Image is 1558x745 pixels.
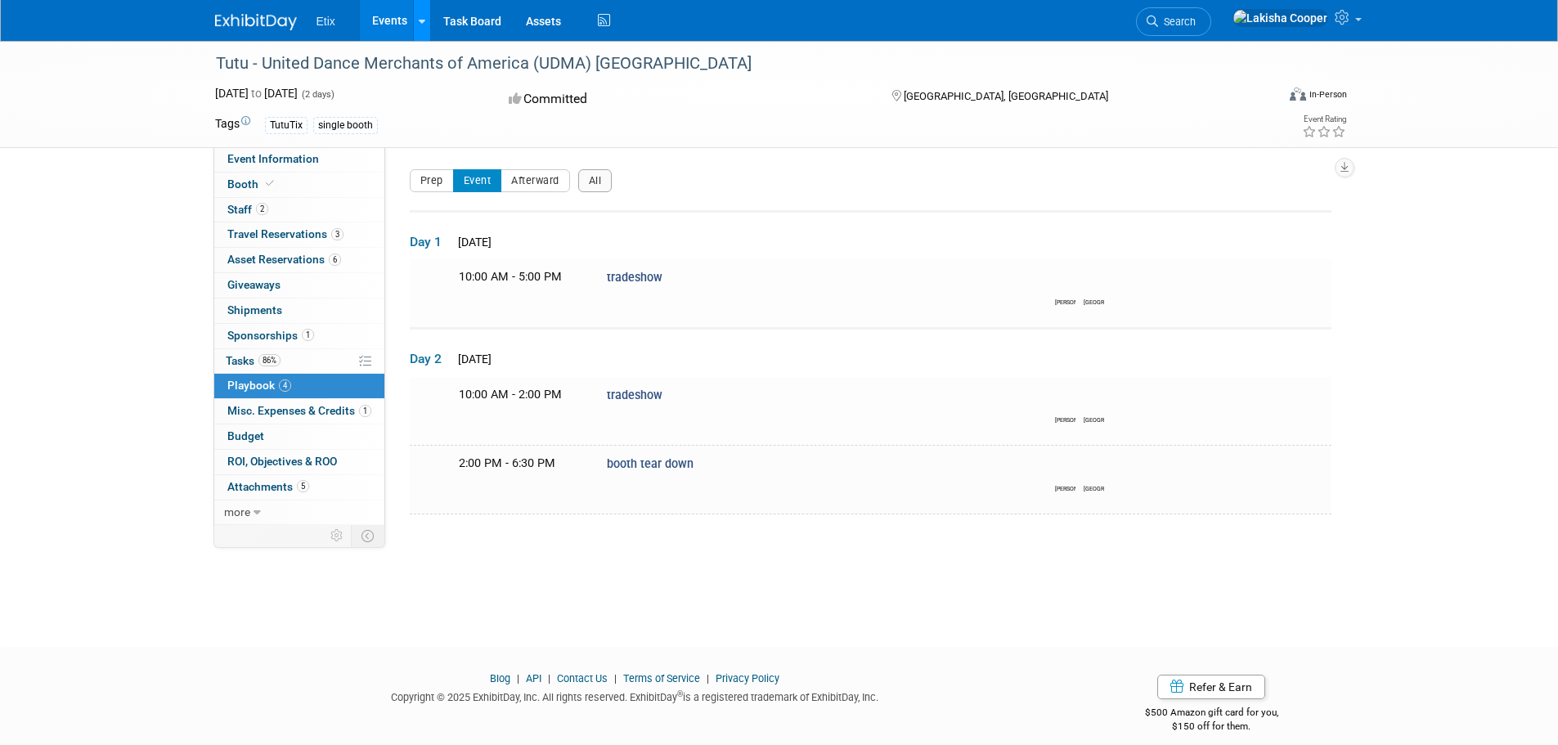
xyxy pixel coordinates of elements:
[249,87,264,100] span: to
[227,429,264,442] span: Budget
[610,672,621,684] span: |
[1084,273,1107,296] img: Sydney Lyman
[1158,16,1196,28] span: Search
[227,303,282,316] span: Shipments
[224,505,250,518] span: more
[716,672,779,684] a: Privacy Policy
[1084,296,1104,307] div: Sydney Lyman
[1084,391,1107,414] img: Sydney Lyman
[214,500,384,525] a: more
[227,455,337,468] span: ROI, Objectives & ROO
[256,203,268,215] span: 2
[300,89,334,100] span: (2 days)
[227,379,291,392] span: Playbook
[1055,460,1078,482] img: Lakisha Cooper
[410,233,451,251] span: Day 1
[227,329,314,342] span: Sponsorships
[1084,460,1107,482] img: Sydney Lyman
[677,689,683,698] sup: ®
[410,350,451,368] span: Day 2
[578,169,613,192] button: All
[504,85,865,114] div: Committed
[1055,414,1075,424] div: Lakisha Cooper
[501,169,570,192] button: Afterward
[490,672,510,684] a: Blog
[1136,7,1211,36] a: Search
[453,352,492,366] span: [DATE]
[227,253,341,266] span: Asset Reservations
[623,672,700,684] a: Terms of Service
[1080,720,1344,734] div: $150 off for them.
[453,169,502,192] button: Event
[227,227,343,240] span: Travel Reservations
[302,329,314,341] span: 1
[459,456,555,470] span: 2:00 PM - 6:30 PM
[214,273,384,298] a: Giveaways
[607,271,662,285] span: tradeshow
[214,198,384,222] a: Staff2
[214,173,384,197] a: Booth
[410,169,454,192] button: Prep
[607,388,662,402] span: tradeshow
[215,686,1056,705] div: Copyright © 2025 ExhibitDay, Inc. All rights reserved. ExhibitDay is a registered trademark of Ex...
[210,49,1251,79] div: Tutu - United Dance Merchants of America (UDMA) [GEOGRAPHIC_DATA]
[214,147,384,172] a: Event Information
[459,388,562,402] span: 10:00 AM - 2:00 PM
[1084,414,1104,424] div: Sydney Lyman
[214,248,384,272] a: Asset Reservations6
[1157,675,1265,699] a: Refer & Earn
[214,349,384,374] a: Tasks86%
[351,525,384,546] td: Toggle Event Tabs
[1084,482,1104,493] div: Sydney Lyman
[214,374,384,398] a: Playbook4
[359,405,371,417] span: 1
[214,399,384,424] a: Misc. Expenses & Credits1
[215,87,298,100] span: [DATE] [DATE]
[313,117,378,134] div: single booth
[904,90,1108,102] span: [GEOGRAPHIC_DATA], [GEOGRAPHIC_DATA]
[1290,88,1306,101] img: Format-Inperson.png
[227,480,309,493] span: Attachments
[227,177,277,191] span: Booth
[214,298,384,323] a: Shipments
[279,379,291,392] span: 4
[1055,273,1078,296] img: Lakisha Cooper
[323,525,352,546] td: Personalize Event Tab Strip
[226,354,281,367] span: Tasks
[607,457,694,471] span: booth tear down
[1080,695,1344,733] div: $500 Amazon gift card for you,
[329,254,341,266] span: 6
[1055,482,1075,493] div: Lakisha Cooper
[227,152,319,165] span: Event Information
[1055,296,1075,307] div: Lakisha Cooper
[1302,115,1346,123] div: Event Rating
[215,115,250,134] td: Tags
[453,236,492,249] span: [DATE]
[227,278,281,291] span: Giveaways
[266,179,274,188] i: Booth reservation complete
[1309,88,1347,101] div: In-Person
[214,450,384,474] a: ROI, Objectives & ROO
[459,270,562,284] span: 10:00 AM - 5:00 PM
[265,117,308,134] div: TutuTix
[258,354,281,366] span: 86%
[317,15,335,28] span: Etix
[331,228,343,240] span: 3
[214,424,384,449] a: Budget
[215,14,297,30] img: ExhibitDay
[214,475,384,500] a: Attachments5
[1055,391,1078,414] img: Lakisha Cooper
[227,404,371,417] span: Misc. Expenses & Credits
[513,672,523,684] span: |
[227,203,268,216] span: Staff
[544,672,555,684] span: |
[214,222,384,247] a: Travel Reservations3
[1232,9,1328,27] img: Lakisha Cooper
[557,672,608,684] a: Contact Us
[214,324,384,348] a: Sponsorships1
[297,480,309,492] span: 5
[703,672,713,684] span: |
[526,672,541,684] a: API
[1179,85,1348,110] div: Event Format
